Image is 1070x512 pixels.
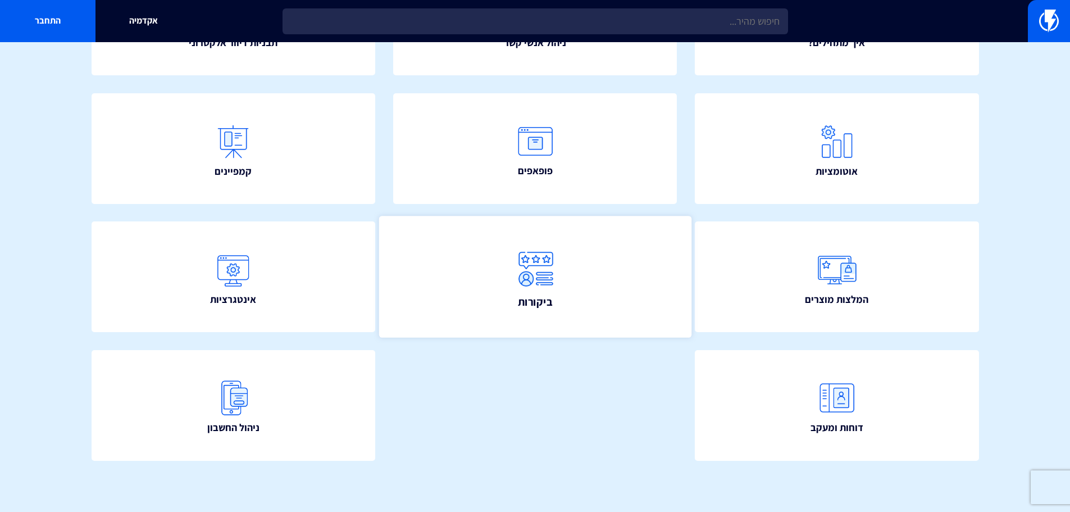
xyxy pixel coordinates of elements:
[92,350,376,461] a: ניהול החשבון
[816,164,858,179] span: אוטומציות
[215,164,252,179] span: קמפיינים
[805,292,868,307] span: המלצות מוצרים
[518,164,553,178] span: פופאפים
[695,93,979,204] a: אוטומציות
[808,35,865,50] span: איך מתחילים?
[92,221,376,332] a: אינטגרציות
[695,221,979,332] a: המלצות מוצרים
[92,93,376,204] a: קמפיינים
[283,8,788,34] input: חיפוש מהיר...
[207,420,259,435] span: ניהול החשבון
[379,216,691,338] a: ביקורות
[210,292,256,307] span: אינטגרציות
[393,93,677,204] a: פופאפים
[695,350,979,461] a: דוחות ומעקב
[811,420,863,435] span: דוחות ומעקב
[504,35,566,50] span: ניהול אנשי קשר
[189,35,277,50] span: תבניות דיוור אלקטרוני
[518,294,553,310] span: ביקורות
